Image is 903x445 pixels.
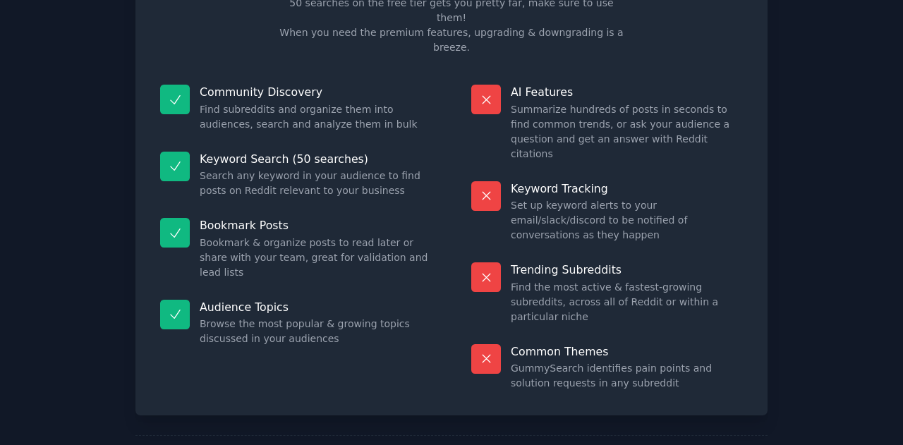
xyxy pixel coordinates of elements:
dd: Bookmark & organize posts to read later or share with your team, great for validation and lead lists [200,236,432,280]
p: Trending Subreddits [511,262,743,277]
p: Keyword Tracking [511,181,743,196]
dd: GummySearch identifies pain points and solution requests in any subreddit [511,361,743,391]
dd: Search any keyword in your audience to find posts on Reddit relevant to your business [200,169,432,198]
p: AI Features [511,85,743,99]
dd: Browse the most popular & growing topics discussed in your audiences [200,317,432,346]
p: Keyword Search (50 searches) [200,152,432,166]
p: Bookmark Posts [200,218,432,233]
dd: Find subreddits and organize them into audiences, search and analyze them in bulk [200,102,432,132]
dd: Find the most active & fastest-growing subreddits, across all of Reddit or within a particular niche [511,280,743,324]
dd: Summarize hundreds of posts in seconds to find common trends, or ask your audience a question and... [511,102,743,161]
p: Audience Topics [200,300,432,315]
p: Community Discovery [200,85,432,99]
p: Common Themes [511,344,743,359]
dd: Set up keyword alerts to your email/slack/discord to be notified of conversations as they happen [511,198,743,243]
